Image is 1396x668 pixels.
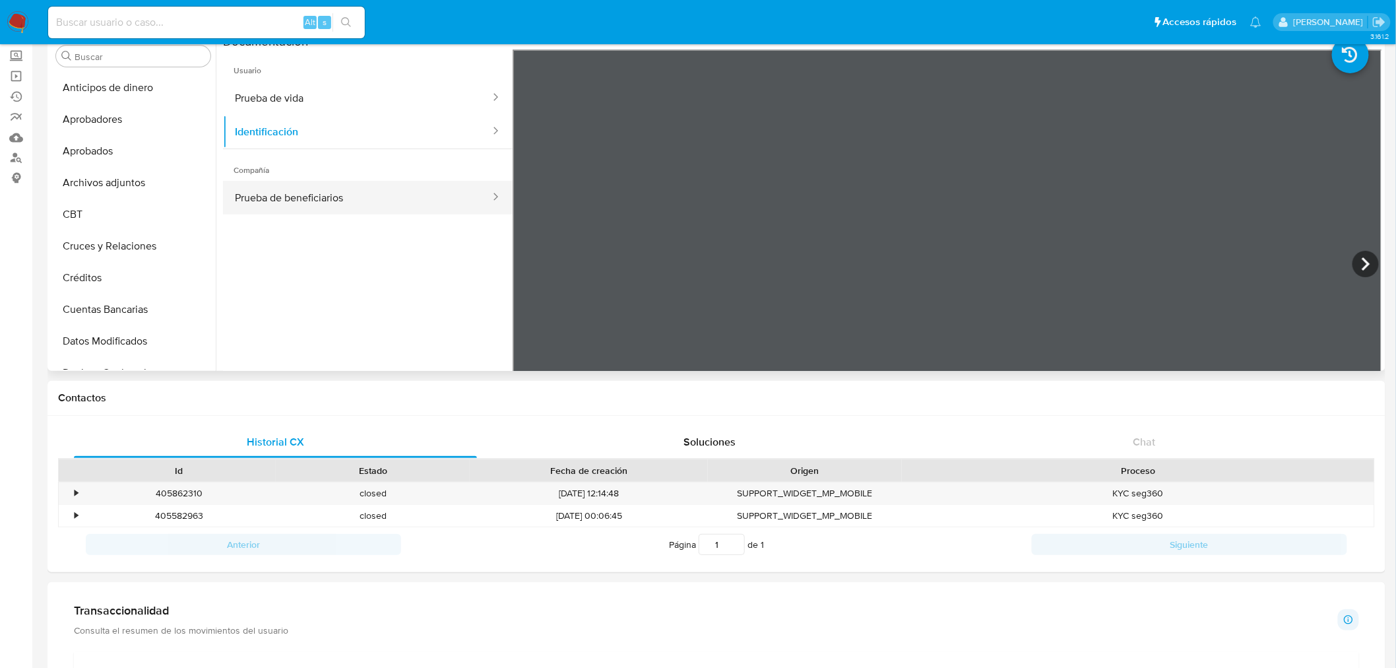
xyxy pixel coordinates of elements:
[75,51,205,63] input: Buscar
[669,534,764,555] span: Página de
[75,487,78,500] div: •
[75,510,78,522] div: •
[51,135,216,167] button: Aprobados
[51,199,216,230] button: CBT
[61,51,72,61] button: Buscar
[1370,31,1389,42] span: 3.161.2
[1133,434,1156,450] span: Chat
[51,357,216,389] button: Devices Geolocation
[82,483,276,504] div: 405862310
[479,464,699,477] div: Fecha de creación
[276,505,470,527] div: closed
[51,262,216,294] button: Créditos
[1032,534,1347,555] button: Siguiente
[51,294,216,325] button: Cuentas Bancarias
[51,167,216,199] button: Archivos adjuntos
[305,16,315,28] span: Alt
[1163,15,1237,29] span: Accesos rápidos
[58,391,1375,405] h1: Contactos
[276,483,470,504] div: closed
[48,14,365,31] input: Buscar usuario o caso...
[285,464,460,477] div: Estado
[902,505,1374,527] div: KYC seg360
[86,534,401,555] button: Anterior
[717,464,893,477] div: Origen
[1372,15,1386,29] a: Salir
[708,505,902,527] div: SUPPORT_WIDGET_MP_MOBILE
[708,483,902,504] div: SUPPORT_WIDGET_MP_MOBILE
[323,16,327,28] span: s
[1250,17,1261,28] a: Notificaciones
[51,72,216,104] button: Anticipos de dinero
[470,483,708,504] div: [DATE] 12:14:48
[82,505,276,527] div: 405582963
[761,538,764,551] span: 1
[247,434,304,450] span: Historial CX
[684,434,736,450] span: Soluciones
[1293,16,1368,28] p: paloma.falcondesoto@mercadolibre.cl
[902,483,1374,504] div: KYC seg360
[911,464,1365,477] div: Proceso
[51,325,216,357] button: Datos Modificados
[51,104,216,135] button: Aprobadores
[470,505,708,527] div: [DATE] 00:06:45
[333,13,360,32] button: search-icon
[91,464,267,477] div: Id
[51,230,216,262] button: Cruces y Relaciones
